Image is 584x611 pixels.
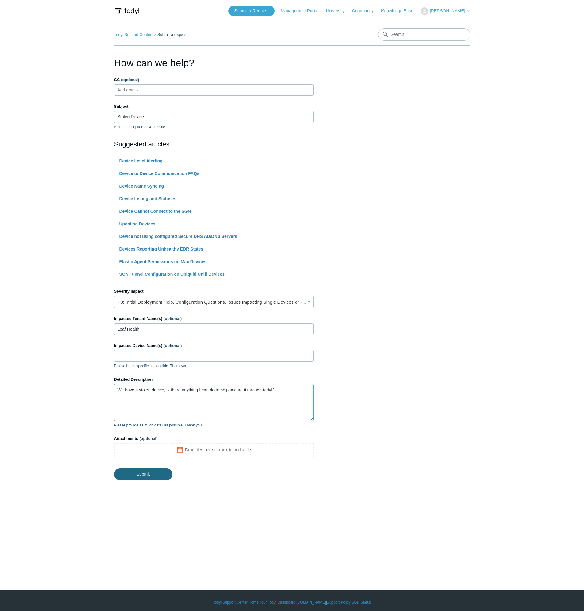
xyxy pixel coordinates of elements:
[119,184,164,189] a: Device Name Syncing
[114,139,314,149] h2: Suggested articles
[114,363,314,369] p: Please be as specific as possible. Thank you.
[119,171,199,176] a: Device to Device Communication FAQs
[119,272,225,277] a: SGN Tunnel Configuration on Ubiquiti Unifi Devices
[153,32,188,37] li: Submit a request
[114,288,314,294] label: Severity/Impact
[114,32,152,37] a: Todyl Support Center
[378,28,470,41] input: Search
[164,343,182,348] span: (optional)
[326,8,350,14] a: University
[114,422,314,428] p: Please provide as much detail as possible. Thank you.
[259,600,295,605] a: Your Todyl Dashboard
[228,6,275,16] a: Submit a Request
[430,8,465,13] span: [PERSON_NAME]
[114,343,314,349] label: Impacted Device Name(s)
[115,85,152,95] input: Add emails
[164,316,182,321] span: (optional)
[119,158,163,163] a: Device Level Alerting
[213,600,258,605] a: Todyl Support Center Home
[119,259,207,264] a: Elastic Agent Permissions on Mac Devices
[119,196,176,201] a: Device Listing and Statuses
[119,221,155,226] a: Updating Devices
[296,600,326,605] a: [DOMAIN_NAME]
[114,56,314,70] h1: How can we help?
[114,103,314,110] label: Subject
[114,124,314,130] p: A brief description of your issue.
[121,77,139,82] span: (optional)
[119,247,203,251] a: Devices Reporting Unhealthy EDR States
[114,296,314,308] a: P3: Initial Deployment Help, Configuration Questions, Issues Impacting Single Devices or Past Out...
[281,8,324,14] a: Management Portal
[114,77,314,83] label: CC
[139,436,157,441] span: (optional)
[119,209,191,214] a: Device Cannot Connect to the SGN
[114,6,140,17] img: Todyl Support Center Help Center home page
[352,600,371,605] a: SGN Status
[114,436,314,442] label: Attachments
[114,468,172,480] input: Submit
[114,32,153,37] li: Todyl Support Center
[327,600,350,605] a: Support Policy
[114,376,314,383] label: Detailed Description
[352,8,380,14] a: Community
[114,600,470,605] div: | | | |
[114,316,314,322] label: Impacted Tenant Name(s)
[119,234,238,239] a: Device not using configured Secure DNS AD/DNS Servers
[421,7,470,15] button: [PERSON_NAME]
[381,8,420,14] a: Knowledge Base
